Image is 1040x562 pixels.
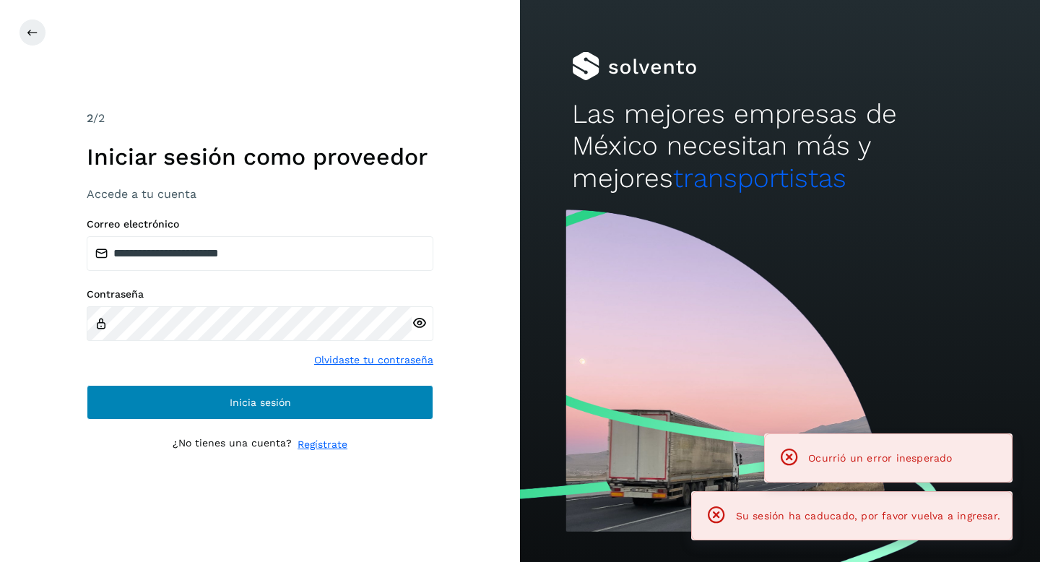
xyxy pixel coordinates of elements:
[808,452,952,464] span: Ocurrió un error inesperado
[314,353,433,368] a: Olvidaste tu contraseña
[230,397,291,407] span: Inicia sesión
[87,385,433,420] button: Inicia sesión
[87,110,433,127] div: /2
[87,187,433,201] h3: Accede a tu cuenta
[298,437,347,452] a: Regístrate
[87,288,433,301] label: Contraseña
[87,111,93,125] span: 2
[87,143,433,170] h1: Iniciar sesión como proveedor
[736,510,1000,522] span: Su sesión ha caducado, por favor vuelva a ingresar.
[572,98,988,194] h2: Las mejores empresas de México necesitan más y mejores
[173,437,292,452] p: ¿No tienes una cuenta?
[673,163,846,194] span: transportistas
[87,218,433,230] label: Correo electrónico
